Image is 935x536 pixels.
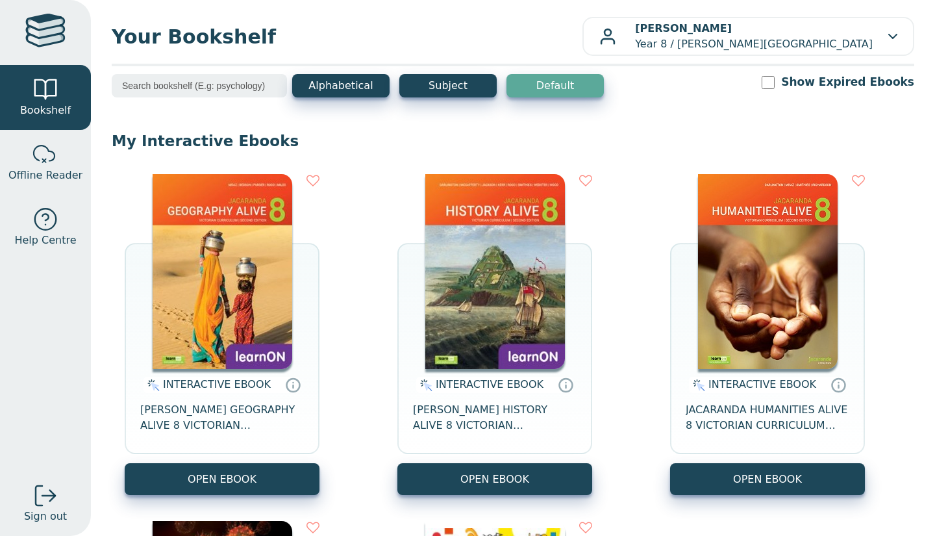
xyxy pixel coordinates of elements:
[292,74,390,97] button: Alphabetical
[698,174,838,369] img: bee2d5d4-7b91-e911-a97e-0272d098c78b.jpg
[425,174,565,369] img: a03a72db-7f91-e911-a97e-0272d098c78b.jpg
[708,378,816,390] span: INTERACTIVE EBOOK
[112,74,287,97] input: Search bookshelf (E.g: psychology)
[112,22,582,51] span: Your Bookshelf
[781,74,914,90] label: Show Expired Ebooks
[635,22,732,34] b: [PERSON_NAME]
[112,131,914,151] p: My Interactive Ebooks
[153,174,292,369] img: 5407fe0c-7f91-e911-a97e-0272d098c78b.jpg
[670,463,865,495] button: OPEN EBOOK
[20,103,71,118] span: Bookshelf
[163,378,271,390] span: INTERACTIVE EBOOK
[140,402,304,433] span: [PERSON_NAME] GEOGRAPHY ALIVE 8 VICTORIAN CURRICULUM LEARNON EBOOK 2E
[143,377,160,393] img: interactive.svg
[582,17,914,56] button: [PERSON_NAME]Year 8 / [PERSON_NAME][GEOGRAPHIC_DATA]
[558,377,573,392] a: Interactive eBooks are accessed online via the publisher’s portal. They contain interactive resou...
[506,74,604,97] button: Default
[436,378,543,390] span: INTERACTIVE EBOOK
[397,463,592,495] button: OPEN EBOOK
[24,509,67,524] span: Sign out
[416,377,432,393] img: interactive.svg
[8,168,82,183] span: Offline Reader
[635,21,873,52] p: Year 8 / [PERSON_NAME][GEOGRAPHIC_DATA]
[686,402,849,433] span: JACARANDA HUMANITIES ALIVE 8 VICTORIAN CURRICULUM LEARNON EBOOK 2E
[830,377,846,392] a: Interactive eBooks are accessed online via the publisher’s portal. They contain interactive resou...
[125,463,319,495] button: OPEN EBOOK
[399,74,497,97] button: Subject
[689,377,705,393] img: interactive.svg
[14,233,76,248] span: Help Centre
[285,377,301,392] a: Interactive eBooks are accessed online via the publisher’s portal. They contain interactive resou...
[413,402,577,433] span: [PERSON_NAME] HISTORY ALIVE 8 VICTORIAN CURRICULUM LEARNON EBOOK 2E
